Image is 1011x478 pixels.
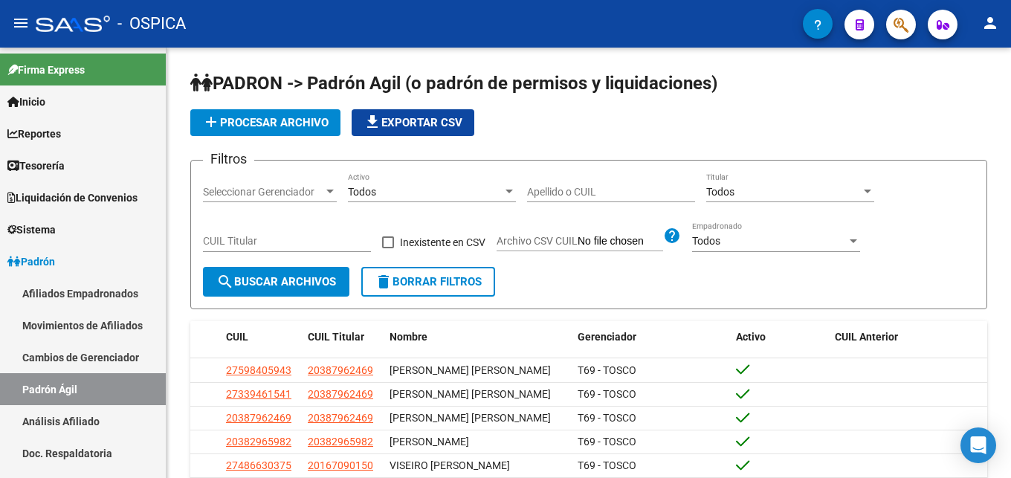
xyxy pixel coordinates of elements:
[308,459,373,471] span: 20167090150
[226,364,291,376] span: 27598405943
[692,235,720,247] span: Todos
[730,321,829,353] datatable-header-cell: Activo
[578,388,636,400] span: T69 - TOSCO
[390,459,510,471] span: VISEIRO [PERSON_NAME]
[384,321,572,353] datatable-header-cell: Nombre
[375,275,482,288] span: Borrar Filtros
[7,158,65,174] span: Tesorería
[7,253,55,270] span: Padrón
[361,267,495,297] button: Borrar Filtros
[663,227,681,245] mat-icon: help
[578,436,636,448] span: T69 - TOSCO
[835,331,898,343] span: CUIL Anterior
[117,7,186,40] span: - OSPICA
[190,109,340,136] button: Procesar archivo
[390,412,551,424] span: [PERSON_NAME] [PERSON_NAME]
[226,436,291,448] span: 20382965982
[308,364,373,376] span: 20387962469
[202,113,220,131] mat-icon: add
[364,113,381,131] mat-icon: file_download
[352,109,474,136] button: Exportar CSV
[216,275,336,288] span: Buscar Archivos
[7,190,138,206] span: Liquidación de Convenios
[226,459,291,471] span: 27486630375
[706,186,734,198] span: Todos
[736,331,766,343] span: Activo
[348,186,376,198] span: Todos
[578,459,636,471] span: T69 - TOSCO
[308,412,373,424] span: 20387962469
[220,321,302,353] datatable-header-cell: CUIL
[308,436,373,448] span: 20382965982
[202,116,329,129] span: Procesar archivo
[572,321,730,353] datatable-header-cell: Gerenciador
[375,273,393,291] mat-icon: delete
[308,331,364,343] span: CUIL Titular
[578,412,636,424] span: T69 - TOSCO
[203,186,323,198] span: Seleccionar Gerenciador
[578,364,636,376] span: T69 - TOSCO
[578,331,636,343] span: Gerenciador
[390,364,551,376] span: [PERSON_NAME] [PERSON_NAME]
[226,388,291,400] span: 27339461541
[578,235,663,248] input: Archivo CSV CUIL
[7,62,85,78] span: Firma Express
[203,149,254,169] h3: Filtros
[390,388,551,400] span: [PERSON_NAME] [PERSON_NAME]
[12,14,30,32] mat-icon: menu
[960,427,996,463] div: Open Intercom Messenger
[226,331,248,343] span: CUIL
[497,235,578,247] span: Archivo CSV CUIL
[364,116,462,129] span: Exportar CSV
[981,14,999,32] mat-icon: person
[226,412,291,424] span: 20387962469
[400,233,485,251] span: Inexistente en CSV
[190,73,717,94] span: PADRON -> Padrón Agil (o padrón de permisos y liquidaciones)
[7,94,45,110] span: Inicio
[203,267,349,297] button: Buscar Archivos
[390,436,469,448] span: [PERSON_NAME]
[390,331,427,343] span: Nombre
[302,321,384,353] datatable-header-cell: CUIL Titular
[7,222,56,238] span: Sistema
[829,321,987,353] datatable-header-cell: CUIL Anterior
[216,273,234,291] mat-icon: search
[7,126,61,142] span: Reportes
[308,388,373,400] span: 20387962469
